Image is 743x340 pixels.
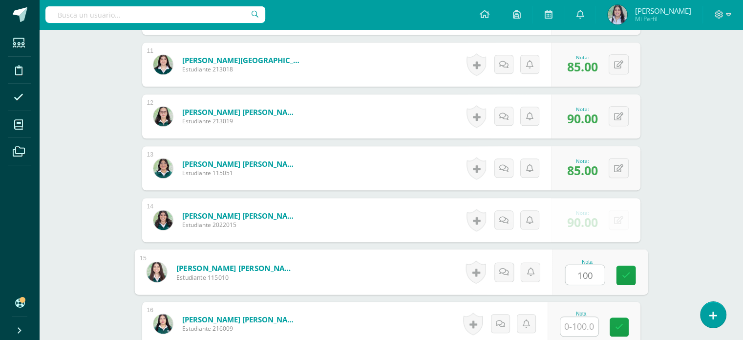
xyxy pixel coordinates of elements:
div: Nota [565,259,609,264]
img: 4935db1020889ec8a770b94a1ae4485b.png [153,55,173,74]
input: Busca un usuario... [45,6,265,23]
span: Estudiante 2022015 [182,221,299,229]
div: Nota: [567,106,598,113]
div: Nota [560,311,603,317]
img: 97d656e0d06987dbc5eea289767d4e49.png [153,107,173,126]
a: [PERSON_NAME] [PERSON_NAME] [182,107,299,117]
div: Nota: [567,209,598,216]
span: Estudiante 213019 [182,117,299,125]
span: Estudiante 216009 [182,324,299,333]
img: 70028dea0df31996d01eb23a36a0ac17.png [608,5,627,24]
a: [PERSON_NAME][GEOGRAPHIC_DATA] [182,55,299,65]
input: 0-100.0 [565,265,604,285]
img: c3058612801f13d41f0dfe028c418b65.png [153,210,173,230]
div: Nota: [567,158,598,164]
span: 90.00 [567,214,598,230]
span: 85.00 [567,58,598,75]
span: Estudiante 115010 [176,273,297,282]
a: [PERSON_NAME] [PERSON_NAME] [182,211,299,221]
a: [PERSON_NAME] [PERSON_NAME] [182,315,299,324]
input: 0-100.0 [560,317,598,336]
span: Estudiante 213018 [182,65,299,73]
a: [PERSON_NAME] [PERSON_NAME] [182,159,299,169]
span: 85.00 [567,162,598,179]
img: d477a1c2d131b93d112cd31d26bdb099.png [153,159,173,178]
span: 90.00 [567,110,598,127]
img: 9732c215140eb02f9a1e246f07c3f41a.png [147,262,167,282]
a: [PERSON_NAME] [PERSON_NAME] [176,263,297,273]
span: Mi Perfil [635,15,691,23]
span: [PERSON_NAME] [635,6,691,16]
img: 200baaad611115cf8c8933baff0a107d.png [153,314,173,334]
div: Nota: [567,54,598,61]
span: Estudiante 115051 [182,169,299,177]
